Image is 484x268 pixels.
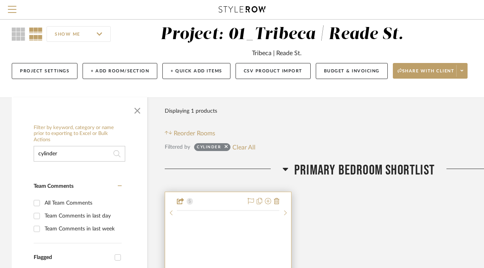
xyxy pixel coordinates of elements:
span: Primary Bedroom SHORTLIST [294,162,435,179]
button: Budget & Invoicing [316,63,388,79]
span: Team Comments [34,183,74,189]
button: + Quick Add Items [162,63,230,79]
input: Search within 1 results [34,146,125,162]
button: Project Settings [12,63,77,79]
button: + Add Room/Section [83,63,157,79]
span: Reorder Rooms [174,129,215,138]
div: cylinder [197,144,221,152]
button: CSV Product Import [236,63,311,79]
button: Reorder Rooms [165,129,215,138]
h6: Filter by keyword, category or name prior to exporting to Excel or Bulk Actions [34,125,125,143]
div: All Team Comments [45,197,120,209]
div: Team Comments in last week [45,223,120,235]
div: Project: 01_Tribeca | Reade St. [160,26,403,43]
button: Close [130,101,145,117]
div: Filtered by [165,143,190,151]
button: Clear All [232,142,255,152]
div: Displaying 1 products [165,103,217,119]
div: Flagged [34,254,111,261]
button: Share with client [393,63,468,79]
div: Tribeca | Reade St. [252,49,302,58]
div: Team Comments in last day [45,210,120,222]
span: Share with client [398,68,455,80]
